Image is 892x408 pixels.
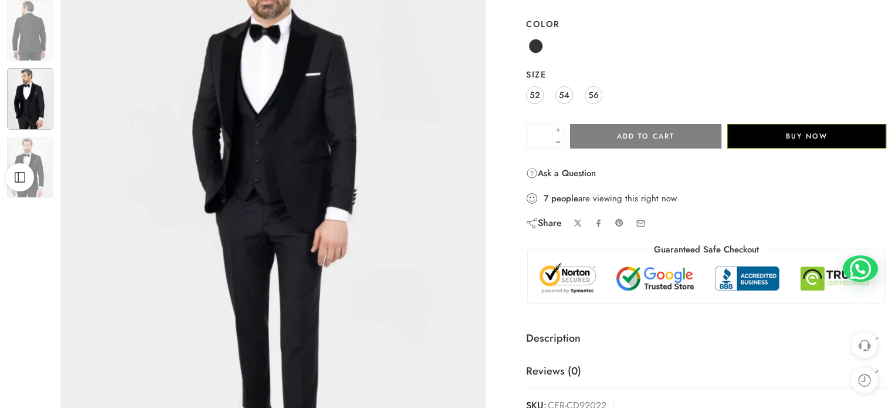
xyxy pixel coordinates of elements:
[551,193,578,204] strong: people
[636,218,646,228] a: Email to your friends
[526,86,544,104] a: 52
[648,244,765,256] legend: Guaranteed Safe Checkout
[526,192,886,205] div: are viewing this right now
[559,87,569,103] span: 54
[615,218,624,228] a: Pin on Pinterest
[570,124,721,149] button: Add to cart
[574,219,582,228] a: Share on X
[594,219,603,228] a: Share on Facebook
[526,18,886,30] label: Color
[585,86,602,104] a: 56
[7,68,53,129] img: cer-cd92022-2-scaled-1.webp
[526,166,596,180] a: Ask a Question
[544,193,548,204] strong: 7
[526,69,886,80] label: Size
[526,217,562,230] div: Share
[537,262,876,295] img: Trust
[555,86,573,104] a: 54
[530,87,540,103] span: 52
[727,124,886,149] button: Buy Now
[526,322,886,355] a: Description
[588,87,599,103] span: 56
[526,124,552,149] input: Product quantity
[7,137,53,198] img: cer-cd92022-2-scaled-1.webp
[526,355,886,388] a: Reviews (0)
